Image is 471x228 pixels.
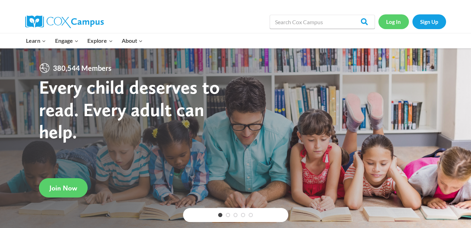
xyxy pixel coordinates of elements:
[270,15,375,29] input: Search Cox Campus
[117,33,147,48] button: Child menu of About
[249,213,253,217] a: 5
[234,213,238,217] a: 3
[22,33,51,48] button: Child menu of Learn
[50,62,114,74] span: 380,544 Members
[39,76,220,143] strong: Every child deserves to read. Every adult can help.
[226,213,230,217] a: 2
[378,14,409,29] a: Log In
[22,33,147,48] nav: Primary Navigation
[83,33,117,48] button: Child menu of Explore
[49,184,77,192] span: Join Now
[25,15,104,28] img: Cox Campus
[412,14,446,29] a: Sign Up
[241,213,245,217] a: 4
[218,213,222,217] a: 1
[39,178,88,197] a: Join Now
[378,14,446,29] nav: Secondary Navigation
[51,33,83,48] button: Child menu of Engage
